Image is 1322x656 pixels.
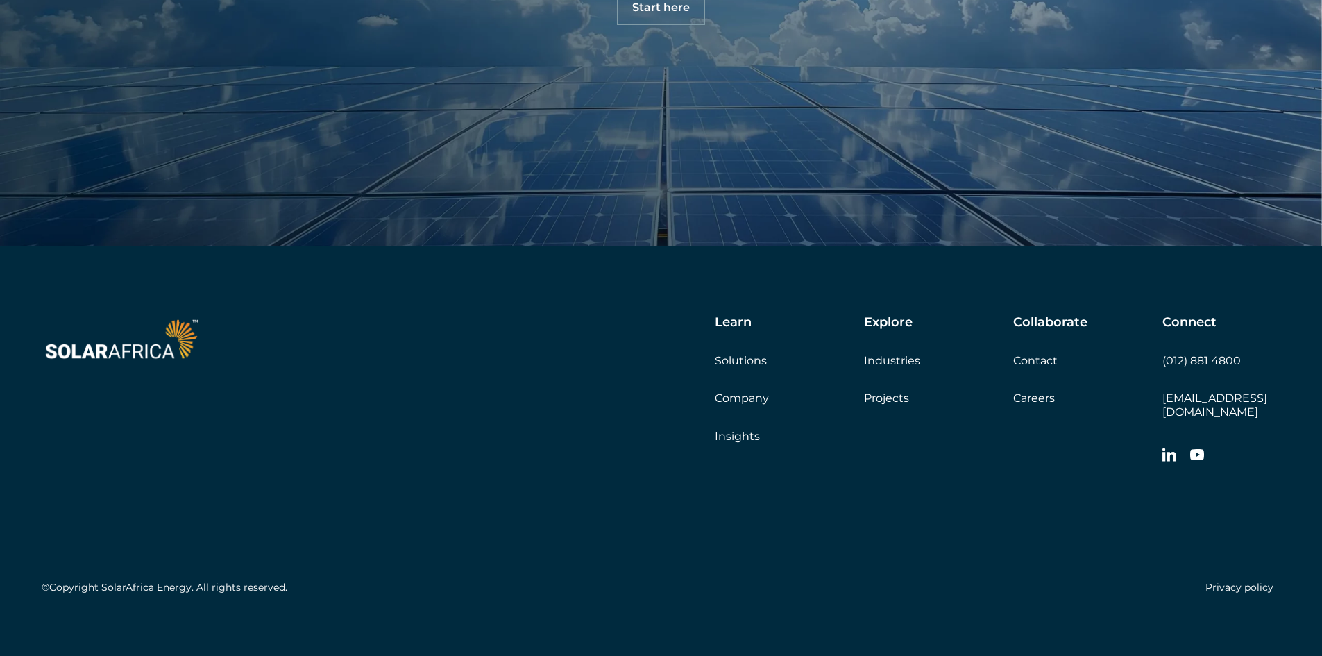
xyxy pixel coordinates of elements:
[1162,315,1217,330] h5: Connect
[715,392,769,405] a: Company
[42,582,287,594] h5: ©Copyright SolarAfrica Energy. All rights reserved.
[1162,392,1267,418] a: [EMAIL_ADDRESS][DOMAIN_NAME]
[1013,354,1058,367] a: Contact
[1013,392,1055,405] a: Careers
[864,392,909,405] a: Projects
[1162,354,1241,367] a: (012) 881 4800
[715,430,760,443] a: Insights
[715,354,767,367] a: Solutions
[864,315,913,330] h5: Explore
[715,315,752,330] h5: Learn
[1013,315,1087,330] h5: Collaborate
[864,354,920,367] a: Industries
[632,2,690,13] span: Start here
[1205,581,1273,594] a: Privacy policy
